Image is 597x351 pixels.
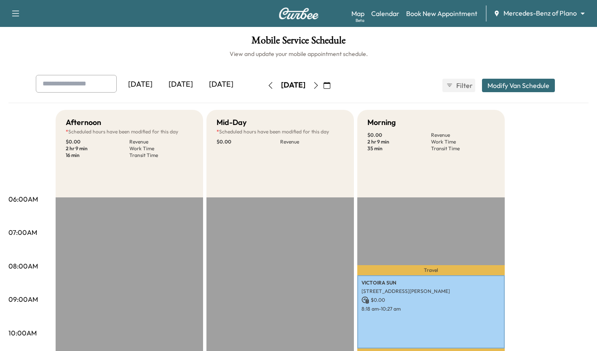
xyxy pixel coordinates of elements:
[456,80,471,90] span: Filter
[371,8,399,19] a: Calendar
[278,8,319,19] img: Curbee Logo
[281,80,305,90] div: [DATE]
[66,138,129,145] p: $ 0.00
[120,75,161,94] div: [DATE]
[129,152,193,159] p: Transit Time
[217,117,246,128] h5: Mid-Day
[357,265,505,275] p: Travel
[8,227,37,237] p: 07:00AM
[8,194,38,204] p: 06:00AM
[361,288,501,295] p: [STREET_ADDRESS][PERSON_NAME]
[8,328,37,338] p: 10:00AM
[280,138,344,145] p: Revenue
[442,79,475,92] button: Filter
[406,8,477,19] a: Book New Appointment
[361,296,501,304] p: $ 0.00
[367,132,431,138] p: $ 0.00
[8,294,38,304] p: 09:00AM
[431,145,495,152] p: Transit Time
[482,79,555,92] button: Modify Van Schedule
[201,75,241,94] div: [DATE]
[367,145,431,152] p: 35 min
[361,306,501,312] p: 8:18 am - 10:27 am
[66,128,193,135] p: Scheduled hours have been modified for this day
[503,8,577,18] span: Mercedes-Benz of Plano
[356,17,364,24] div: Beta
[367,138,431,145] p: 2 hr 9 min
[217,138,280,145] p: $ 0.00
[8,50,589,58] h6: View and update your mobile appointment schedule.
[66,145,129,152] p: 2 hr 9 min
[66,117,101,128] h5: Afternoon
[217,128,344,135] p: Scheduled hours have been modified for this day
[8,35,589,50] h1: Mobile Service Schedule
[8,261,38,271] p: 08:00AM
[431,132,495,138] p: Revenue
[431,138,495,145] p: Work Time
[66,152,129,159] p: 16 min
[129,138,193,145] p: Revenue
[351,8,364,19] a: MapBeta
[361,279,501,286] p: VICTOIRA SUN
[161,75,201,94] div: [DATE]
[129,145,193,152] p: Work Time
[367,117,396,128] h5: Morning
